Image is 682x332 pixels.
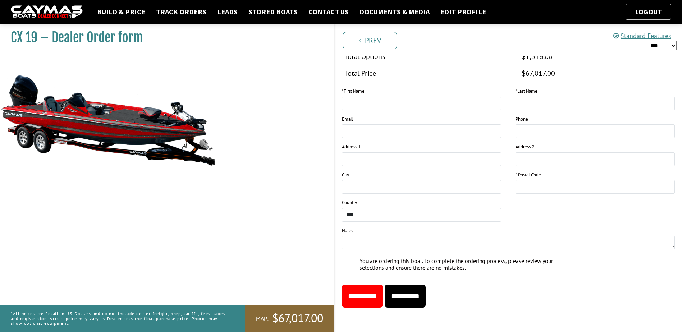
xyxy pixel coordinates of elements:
[343,32,397,49] a: Prev
[342,65,519,82] td: Total Price
[342,48,519,65] td: Total Options
[342,199,357,206] label: Country
[152,7,210,17] a: Track Orders
[516,171,541,179] label: * Postal Code
[516,116,528,123] label: Phone
[272,311,323,326] span: $67,017.00
[356,7,433,17] a: Documents & Media
[360,258,554,273] label: You are ordering this boat. To complete the ordering process, please review your selections and e...
[11,29,316,46] h1: CX 19 – Dealer Order form
[214,7,241,17] a: Leads
[11,5,83,19] img: caymas-dealer-connect-2ed40d3bc7270c1d8d7ffb4b79bf05adc795679939227970def78ec6f6c03838.gif
[516,143,534,151] label: Address 2
[613,32,671,40] a: Standard Features
[522,52,553,61] span: $1,316.00
[305,7,352,17] a: Contact Us
[342,171,349,179] label: City
[342,88,365,95] label: First Name
[93,7,149,17] a: Build & Price
[437,7,490,17] a: Edit Profile
[245,305,334,332] a: MAP:$67,017.00
[11,308,229,329] p: *All prices are Retail in US Dollars and do not include dealer freight, prep, tariffs, fees, taxe...
[256,315,269,322] span: MAP:
[342,116,353,123] label: Email
[516,88,537,95] label: Last Name
[342,227,353,234] label: Notes
[342,143,361,151] label: Address 1
[245,7,301,17] a: Stored Boats
[631,7,665,16] a: Logout
[522,69,555,78] span: $67,017.00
